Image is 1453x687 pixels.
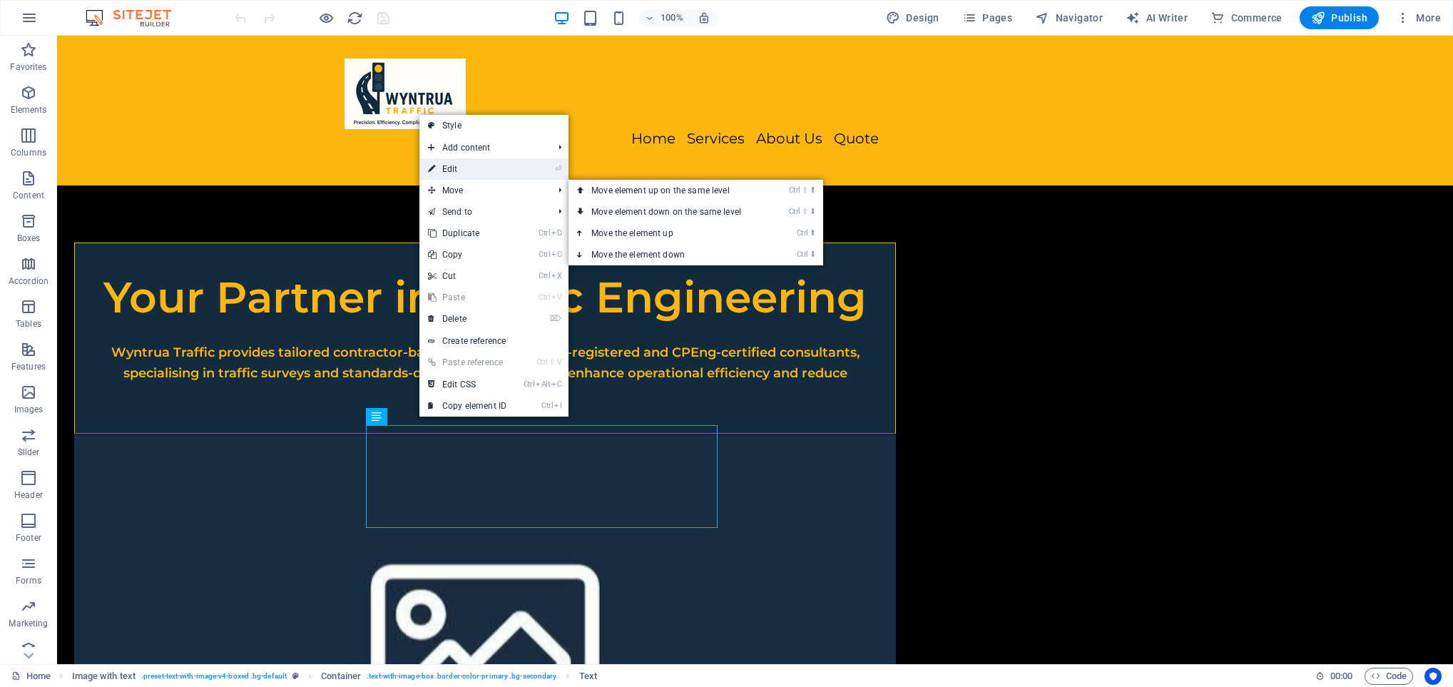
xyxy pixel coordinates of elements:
[72,668,136,685] span: Click to select. Double-click to edit
[9,275,49,287] p: Accordion
[880,6,945,29] button: Design
[802,207,808,216] i: ⇧
[1396,11,1441,25] span: More
[10,61,46,73] p: Favorites
[1126,11,1188,25] span: AI Writer
[1029,6,1108,29] button: Navigator
[536,380,550,389] i: Alt
[419,265,515,287] a: CtrlXCut
[16,318,41,330] p: Tables
[317,9,335,26] button: Click here to leave preview mode and continue editing
[1315,668,1353,685] h6: Session time
[419,330,569,352] a: Create reference
[1365,668,1413,685] button: Code
[11,668,51,685] a: Click to cancel selection. Double-click to open Pages
[810,228,816,238] i: ⬆
[18,447,40,458] p: Slider
[810,207,816,216] i: ⬇
[551,250,561,259] i: C
[569,244,770,265] a: Ctrl⬇Move the element down
[367,668,556,685] span: . text-with-image-box .border-color-primary .bg-secondary
[886,11,939,25] span: Design
[1120,6,1193,29] button: AI Writer
[292,672,299,680] i: This element is a customizable preset
[579,668,597,685] span: Click to select. Double-click to edit
[1210,11,1283,25] span: Commerce
[419,395,515,417] a: CtrlICopy element ID
[11,361,46,372] p: Features
[82,9,189,26] img: Editor Logo
[539,228,550,238] i: Ctrl
[569,223,770,244] a: Ctrl⬆Move the element up
[13,190,44,201] p: Content
[11,147,46,158] p: Columns
[550,314,561,323] i: ⌦
[1371,668,1407,685] span: Code
[419,374,515,395] a: CtrlAltCEdit CSS
[962,11,1012,25] span: Pages
[549,357,556,367] i: ⇧
[1330,668,1352,685] span: 00 00
[810,250,816,259] i: ⬇
[880,6,945,29] div: Design (Ctrl+Alt+Y)
[551,271,561,280] i: X
[797,250,808,259] i: Ctrl
[539,292,550,302] i: Ctrl
[639,9,690,26] button: 100%
[419,308,515,330] a: ⌦Delete
[419,115,569,136] a: Style
[551,380,561,389] i: C
[419,180,547,201] span: Move
[72,668,597,685] nav: breadcrumb
[539,250,550,259] i: Ctrl
[541,401,553,410] i: Ctrl
[9,618,48,629] p: Marketing
[554,401,561,410] i: I
[419,158,515,180] a: ⏎Edit
[1311,11,1367,25] span: Publish
[1205,6,1288,29] button: Commerce
[346,9,363,26] button: reload
[1300,6,1379,29] button: Publish
[14,489,43,501] p: Header
[1035,11,1103,25] span: Navigator
[16,575,41,586] p: Forms
[789,207,800,216] i: Ctrl
[141,668,287,685] span: . preset-text-with-image-v4-boxed .bg-default
[419,137,547,158] span: Add content
[569,201,770,223] a: Ctrl⇧⬇Move element down on the same level
[957,6,1018,29] button: Pages
[536,357,548,367] i: Ctrl
[14,404,44,415] p: Images
[347,10,363,26] i: Reload page
[797,228,808,238] i: Ctrl
[321,668,361,685] span: Click to select. Double-click to edit
[1340,671,1342,681] span: :
[419,201,547,223] a: Send to
[551,228,561,238] i: D
[1390,6,1447,29] button: More
[661,9,683,26] h6: 100%
[698,11,710,24] i: On resize automatically adjust zoom level to fit chosen device.
[16,532,41,544] p: Footer
[1424,668,1442,685] button: Usercentrics
[810,185,816,195] i: ⬆
[802,185,808,195] i: ⇧
[569,180,770,201] a: Ctrl⇧⬆Move element up on the same level
[539,271,550,280] i: Ctrl
[17,233,41,244] p: Boxes
[524,380,535,389] i: Ctrl
[419,352,515,373] a: Ctrl⇧VPaste reference
[419,244,515,265] a: CtrlCCopy
[555,164,561,173] i: ⏎
[551,292,561,302] i: V
[789,185,800,195] i: Ctrl
[11,104,47,116] p: Elements
[419,223,515,244] a: CtrlDDuplicate
[557,357,561,367] i: V
[419,287,515,308] a: CtrlVPaste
